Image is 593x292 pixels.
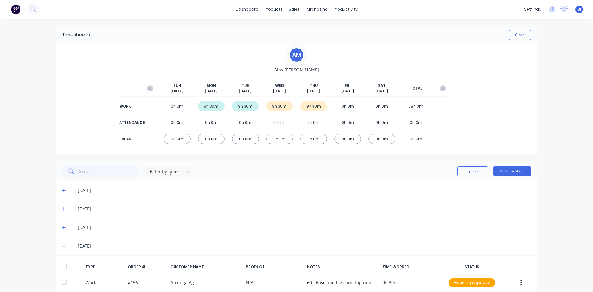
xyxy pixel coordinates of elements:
div: 0h 0m [300,134,327,144]
span: BJ [578,6,581,12]
div: TYPE [86,264,123,270]
div: 0h 0m [266,117,293,128]
div: 0h 0m [164,134,191,144]
div: ORDER # [128,264,166,270]
div: 9h 30m [300,101,327,111]
span: [DATE] [205,88,218,94]
span: FRI [345,83,351,88]
div: [DATE] [78,187,531,194]
div: [DATE] [78,205,531,212]
span: [DATE] [273,88,286,94]
div: 0h 0m [164,117,191,128]
div: productivity [331,5,361,14]
input: Search... [79,165,139,177]
div: 0h 0m [198,117,225,128]
div: 0h 0m [368,134,395,144]
span: WED [275,83,284,88]
div: Timesheets [62,31,90,39]
div: 0h 0m [368,117,395,128]
button: Add timesheet [493,166,531,176]
div: NOTES [307,264,377,270]
div: 0h 0m [300,117,327,128]
button: Options [457,166,488,176]
span: [DATE] [341,88,354,94]
div: [DATE] [78,224,531,231]
div: [DATE] [78,243,531,249]
span: Alby [PERSON_NAME] [274,66,319,73]
div: 0h 0m [334,117,361,128]
div: 38h 0m [403,101,430,111]
div: STATUS [444,264,500,270]
span: TUE [242,83,249,88]
div: 0h 0m [232,117,259,128]
span: [DATE] [307,88,320,94]
div: Awaiting Approval [449,278,495,287]
div: 0h 0m [368,101,395,111]
div: sales [286,5,303,14]
img: Factory [11,5,20,14]
span: SUN [173,83,181,88]
div: 0h 0m [403,117,430,128]
span: MON [207,83,216,88]
div: ATTENDANCE [119,120,144,125]
div: 0h 0m [232,134,259,144]
span: TOTAL [410,86,422,91]
div: PRODUCT [246,264,302,270]
div: purchasing [303,5,331,14]
span: [DATE] [239,88,252,94]
div: 0h 0m [198,134,225,144]
div: TIME WORKED [382,264,439,270]
div: 9h 30m [266,101,293,111]
div: products [262,5,286,14]
div: CUSTOMER NAME [170,264,241,270]
div: 0h 0m [164,101,191,111]
div: 0h 0m [266,134,293,144]
div: WORK [119,104,144,109]
span: [DATE] [375,88,388,94]
span: THU [310,83,318,88]
div: BREAKS [119,136,144,142]
a: dashboard [233,5,262,14]
div: A M [289,47,304,63]
span: SAT [378,83,385,88]
button: Close [509,30,531,40]
div: 9h 30m [198,101,225,111]
div: 0h 0m [403,134,430,144]
div: 0h 0m [334,101,361,111]
span: [DATE] [170,88,183,94]
div: 0h 0m [334,134,361,144]
div: settings [521,5,544,14]
div: 9h 30m [232,101,259,111]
